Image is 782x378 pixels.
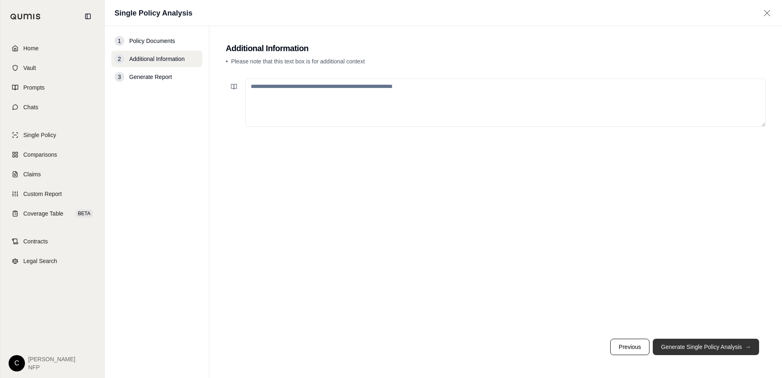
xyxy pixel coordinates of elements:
[115,36,124,46] div: 1
[5,146,99,164] a: Comparisons
[129,37,175,45] span: Policy Documents
[610,339,649,355] button: Previous
[28,355,75,363] span: [PERSON_NAME]
[129,55,184,63] span: Additional Information
[76,209,93,218] span: BETA
[23,237,48,245] span: Contracts
[5,252,99,270] a: Legal Search
[81,10,94,23] button: Collapse sidebar
[5,98,99,116] a: Chats
[23,257,57,265] span: Legal Search
[5,59,99,77] a: Vault
[23,64,36,72] span: Vault
[5,185,99,203] a: Custom Report
[23,44,38,52] span: Home
[231,58,365,65] span: Please note that this text box is for additional context
[23,131,56,139] span: Single Policy
[115,54,124,64] div: 2
[5,79,99,97] a: Prompts
[28,363,75,371] span: NFP
[5,39,99,57] a: Home
[115,7,192,19] h1: Single Policy Analysis
[23,190,62,198] span: Custom Report
[5,232,99,250] a: Contracts
[226,43,766,54] h2: Additional Information
[115,72,124,82] div: 3
[653,339,759,355] button: Generate Single Policy Analysis→
[5,205,99,223] a: Coverage TableBETA
[745,343,751,351] span: →
[23,209,63,218] span: Coverage Table
[23,103,38,111] span: Chats
[5,126,99,144] a: Single Policy
[9,355,25,371] div: C
[5,165,99,183] a: Claims
[23,83,45,92] span: Prompts
[129,73,172,81] span: Generate Report
[23,151,57,159] span: Comparisons
[10,13,41,20] img: Qumis Logo
[23,170,41,178] span: Claims
[226,58,228,65] span: •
